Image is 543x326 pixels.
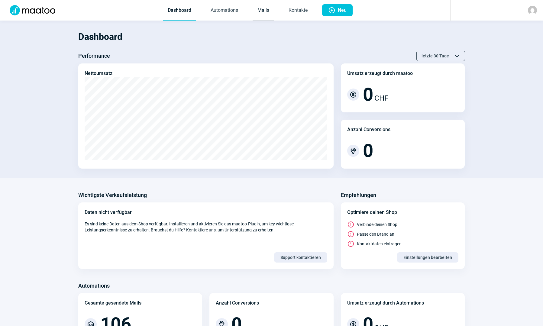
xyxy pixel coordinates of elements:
a: Kontakte [284,1,312,21]
h1: Dashboard [78,27,465,47]
div: Nettoumsatz [85,70,112,77]
span: Es sind keine Daten aus dem Shop verfügbar. Installieren und aktivieren Sie das maatoo-Plugin, um... [85,221,327,233]
div: Optimiere deinen Shop [347,209,459,216]
div: Gesamte gesendete Mails [85,299,141,307]
button: Neu [322,4,353,16]
img: avatar [528,6,537,15]
div: Anzahl Conversions [216,299,259,307]
button: Einstellungen bearbeiten [397,252,458,263]
div: Daten nicht verfügbar [85,209,327,216]
a: Dashboard [163,1,196,21]
span: Support kontaktieren [280,253,321,262]
h3: Empfehlungen [341,190,376,200]
div: Umsatz erzeugt durch Automations [347,299,424,307]
span: 0 [363,86,373,104]
div: Umsatz erzeugt durch maatoo [347,70,413,77]
a: Mails [253,1,274,21]
a: Automations [206,1,243,21]
span: Neu [338,4,347,16]
h3: Wichtigste Verkaufsleistung [78,190,147,200]
h3: Automations [78,281,110,291]
span: CHF [374,93,388,104]
h3: Performance [78,51,110,61]
span: Passe den Brand an [357,231,394,237]
button: Support kontaktieren [274,252,327,263]
span: letzte 30 Tage [422,51,449,61]
div: Anzahl Conversions [347,126,390,133]
img: Logo [6,5,59,15]
span: Verbinde deinen Shop [357,221,397,228]
span: 0 [363,142,373,160]
span: Kontaktdaten eintragen [357,241,402,247]
span: Einstellungen bearbeiten [403,253,452,262]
